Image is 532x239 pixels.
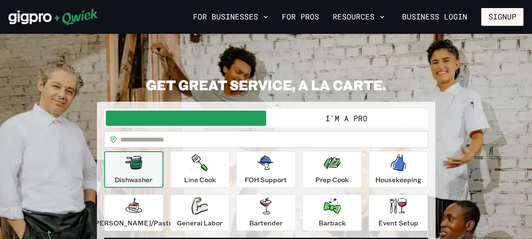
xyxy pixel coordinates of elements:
[92,218,175,228] p: [PERSON_NAME]/Pastry
[115,175,152,185] p: Dishwasher
[369,195,428,231] button: Event Setup
[319,218,346,228] p: Barback
[104,151,163,188] button: Dishwasher
[177,218,223,228] p: General Labor
[369,151,428,188] button: Housekeeping
[97,76,436,93] h2: GET GREAT SERVICE, A LA CARTE.
[170,195,229,231] button: General Labor
[106,111,266,126] button: I'm a Business
[481,8,524,26] button: Signup
[236,195,295,231] button: Bartender
[245,175,287,185] p: FOH Support
[329,10,388,24] button: Resources
[303,195,362,231] button: Barback
[184,175,216,185] p: Line Cook
[249,218,283,228] p: Bartender
[236,151,295,188] button: FOH Support
[378,218,418,228] p: Event Setup
[375,175,422,185] p: Housekeeping
[266,111,427,126] button: I'm a Pro
[190,10,272,24] button: For Businesses
[395,8,474,26] a: Business Login
[278,10,323,24] a: For Pros
[315,175,349,185] p: Prep Cook
[303,151,362,188] button: Prep Cook
[104,195,163,231] button: [PERSON_NAME]/Pastry
[170,151,229,188] button: Line Cook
